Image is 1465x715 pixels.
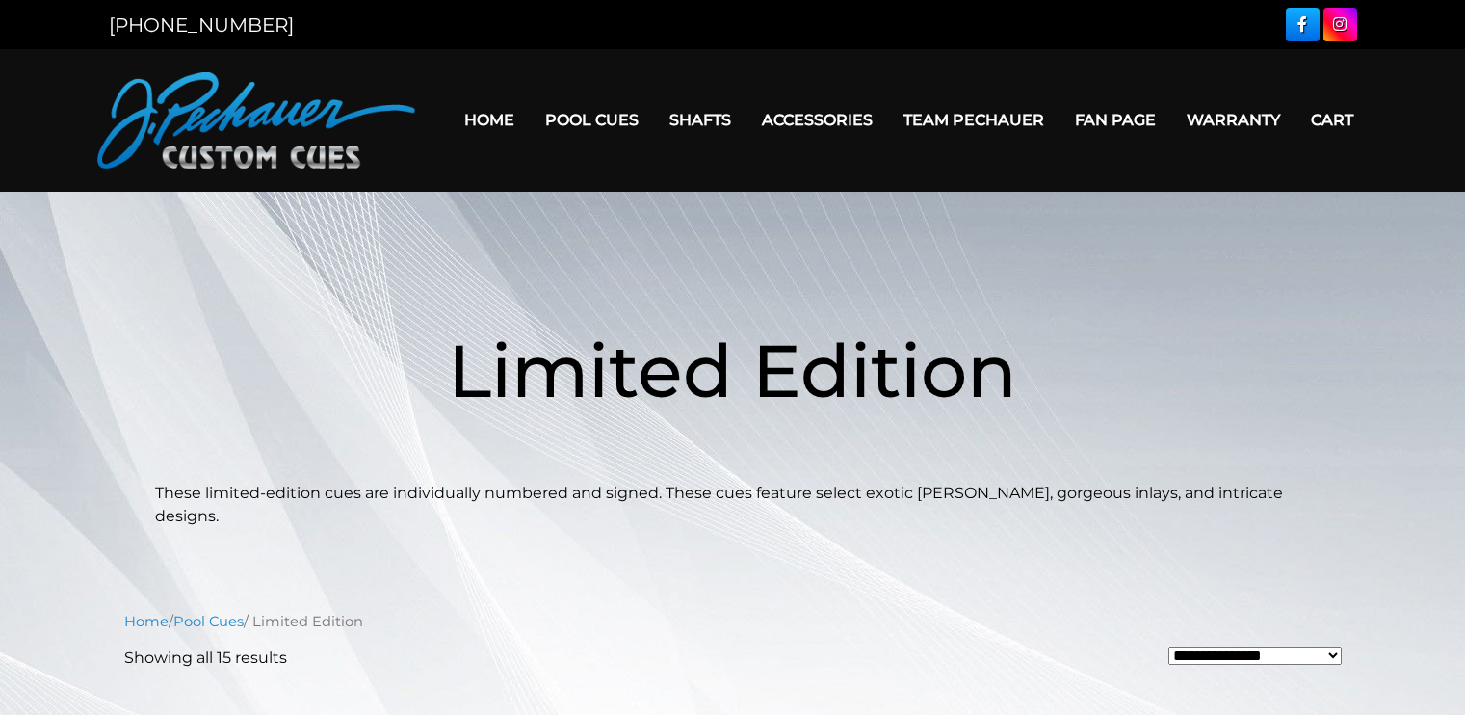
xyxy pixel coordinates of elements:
[448,326,1017,415] span: Limited Edition
[109,13,294,37] a: [PHONE_NUMBER]
[746,95,888,145] a: Accessories
[155,482,1311,528] p: These limited-edition cues are individually numbered and signed. These cues feature select exotic...
[449,95,530,145] a: Home
[1060,95,1171,145] a: Fan Page
[1295,95,1369,145] a: Cart
[124,611,1342,632] nav: Breadcrumb
[654,95,746,145] a: Shafts
[530,95,654,145] a: Pool Cues
[124,647,287,670] p: Showing all 15 results
[173,613,244,630] a: Pool Cues
[888,95,1060,145] a: Team Pechauer
[1171,95,1295,145] a: Warranty
[1168,647,1342,665] select: Shop order
[124,613,169,630] a: Home
[97,72,415,169] img: Pechauer Custom Cues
